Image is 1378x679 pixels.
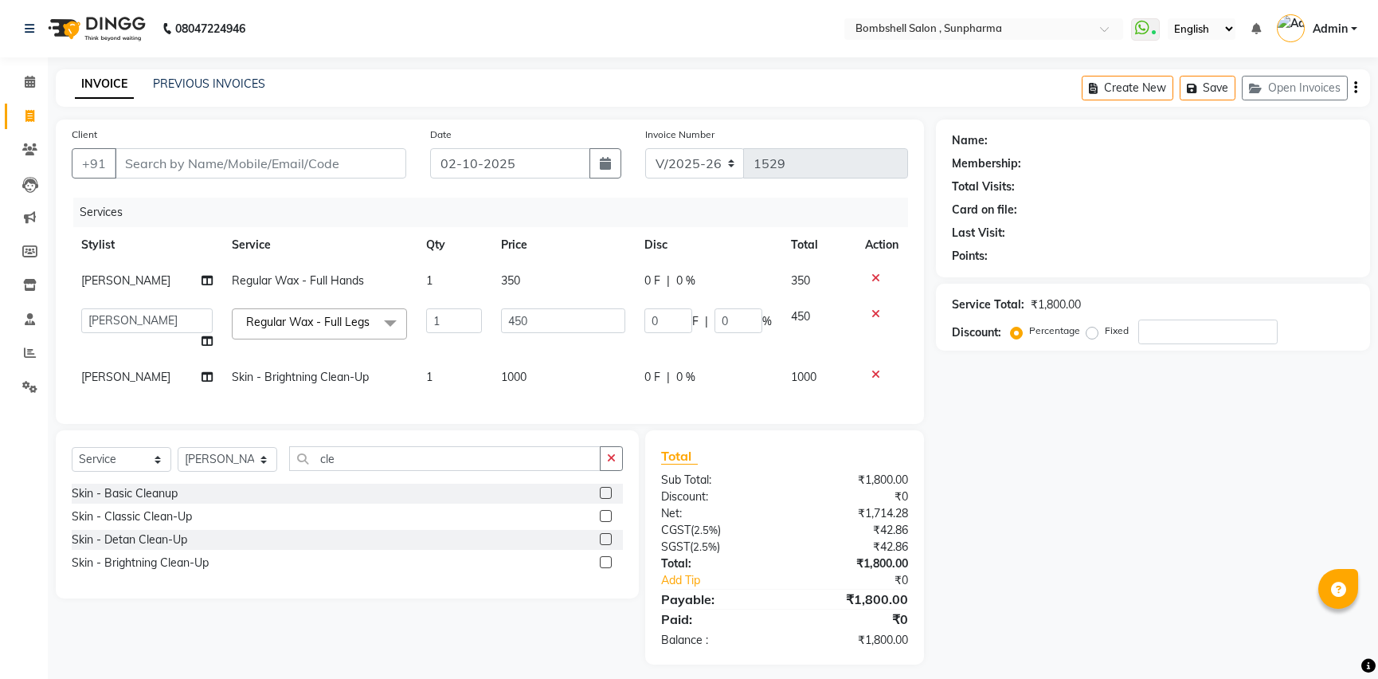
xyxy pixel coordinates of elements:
span: 1 [426,370,433,384]
div: Service Total: [952,296,1024,313]
input: Search or Scan [289,446,601,471]
div: Total: [649,555,785,572]
button: +91 [72,148,116,179]
div: Skin - Basic Cleanup [72,485,178,502]
span: 2.5% [693,540,717,553]
th: Service [222,227,417,263]
label: Percentage [1029,324,1080,338]
span: 450 [791,309,810,324]
th: Disc [635,227,781,263]
span: Skin - Brightning Clean-Up [232,370,369,384]
div: Payable: [649,590,785,609]
input: Search by Name/Mobile/Email/Code [115,148,406,179]
span: 0 % [676,369,695,386]
img: Admin [1277,14,1305,42]
div: ₹1,800.00 [785,590,920,609]
span: [PERSON_NAME] [81,273,170,288]
span: [PERSON_NAME] [81,370,170,384]
span: % [762,313,772,330]
div: Last Visit: [952,225,1005,241]
div: Services [73,198,920,227]
div: Membership: [952,155,1021,172]
b: 08047224946 [175,6,245,51]
label: Client [72,128,97,142]
div: Discount: [649,489,785,505]
div: ₹0 [785,489,920,505]
span: 350 [791,273,810,288]
div: ₹1,800.00 [785,472,920,489]
div: ₹1,800.00 [1031,296,1081,313]
div: ₹1,714.28 [785,505,920,522]
a: x [370,315,377,329]
span: 0 F [644,273,660,289]
th: Price [491,227,635,263]
a: Add Tip [649,572,808,589]
th: Stylist [72,227,222,263]
iframe: chat widget [1311,615,1362,663]
span: SGST [661,540,690,554]
div: ₹1,800.00 [785,632,920,649]
span: 1000 [791,370,816,384]
div: ( ) [649,522,785,539]
div: Net: [649,505,785,522]
div: Paid: [649,610,785,629]
div: ₹42.86 [785,539,920,555]
span: 0 % [676,273,695,289]
span: | [667,369,670,386]
th: Qty [417,227,492,263]
div: ₹1,800.00 [785,555,920,572]
span: Regular Wax - Full Hands [232,273,364,288]
button: Open Invoices [1242,76,1348,100]
span: 2.5% [694,524,718,536]
span: 1000 [501,370,527,384]
div: ₹0 [785,610,920,629]
span: | [667,273,670,289]
span: F [692,313,699,330]
span: 1 [426,273,433,288]
div: Sub Total: [649,472,785,489]
div: Name: [952,132,988,149]
div: Card on file: [952,202,1017,218]
div: Total Visits: [952,179,1015,195]
span: CGST [661,523,691,537]
div: Discount: [952,324,1001,341]
div: Balance : [649,632,785,649]
button: Create New [1082,76,1173,100]
label: Fixed [1105,324,1129,338]
span: | [705,313,708,330]
a: PREVIOUS INVOICES [153,77,265,91]
label: Invoice Number [645,128,714,142]
a: INVOICE [75,70,134,99]
div: Skin - Classic Clean-Up [72,508,192,525]
span: Total [661,448,698,465]
div: ( ) [649,539,785,555]
div: ₹42.86 [785,522,920,539]
img: logo [41,6,150,51]
div: Skin - Brightning Clean-Up [72,555,209,571]
span: 0 F [644,369,660,386]
span: Regular Wax - Full Legs [246,315,370,329]
div: Points: [952,248,988,265]
div: ₹0 [807,572,920,589]
span: Admin [1313,21,1348,37]
label: Date [430,128,452,142]
button: Save [1180,76,1235,100]
span: 350 [501,273,520,288]
th: Action [855,227,908,263]
th: Total [781,227,855,263]
div: Skin - Detan Clean-Up [72,532,187,548]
